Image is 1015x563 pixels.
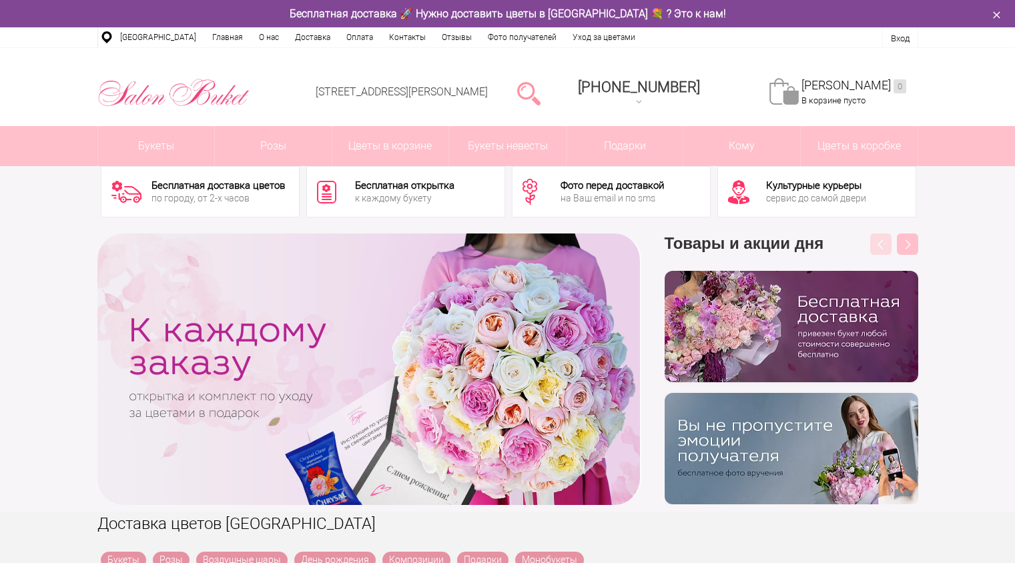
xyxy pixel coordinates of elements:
[355,193,454,203] div: к каждому букету
[355,181,454,191] div: Бесплатная открытка
[567,126,683,166] a: Подарки
[561,181,664,191] div: Фото перед доставкой
[316,85,488,98] a: [STREET_ADDRESS][PERSON_NAME]
[151,181,285,191] div: Бесплатная доставка цветов
[897,233,918,255] button: Next
[665,233,918,271] h3: Товары и акции дня
[98,126,215,166] a: Букеты
[215,126,332,166] a: Розы
[891,33,910,43] a: Вход
[561,193,664,203] div: на Ваш email и по sms
[480,27,565,47] a: Фото получателей
[894,79,906,93] ins: 0
[97,512,918,536] h1: Доставка цветов [GEOGRAPHIC_DATA]
[766,193,866,203] div: сервис до самой двери
[801,78,906,93] a: [PERSON_NAME]
[381,27,434,47] a: Контакты
[766,181,866,191] div: Культурные курьеры
[570,74,708,112] a: [PHONE_NUMBER]
[338,27,381,47] a: Оплата
[801,95,866,105] span: В корзине пусто
[287,27,338,47] a: Доставка
[683,126,800,166] span: Кому
[251,27,287,47] a: О нас
[434,27,480,47] a: Отзывы
[801,126,918,166] a: Цветы в коробке
[449,126,566,166] a: Букеты невесты
[204,27,251,47] a: Главная
[332,126,449,166] a: Цветы в корзине
[565,27,643,47] a: Уход за цветами
[151,193,285,203] div: по городу, от 2-х часов
[87,7,928,21] div: Бесплатная доставка 🚀 Нужно доставить цветы в [GEOGRAPHIC_DATA] 💐 ? Это к нам!
[97,75,250,110] img: Цветы Нижний Новгород
[578,79,700,95] div: [PHONE_NUMBER]
[665,271,918,382] img: hpaj04joss48rwypv6hbykmvk1dj7zyr.png.webp
[112,27,204,47] a: [GEOGRAPHIC_DATA]
[665,393,918,504] img: v9wy31nijnvkfycrkduev4dhgt9psb7e.png.webp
